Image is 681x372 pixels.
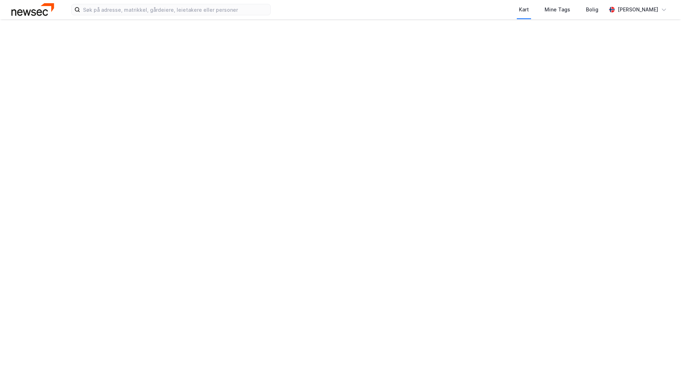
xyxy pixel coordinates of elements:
iframe: Chat Widget [645,338,681,372]
div: [PERSON_NAME] [618,5,658,14]
div: Mine Tags [545,5,570,14]
div: Bolig [586,5,598,14]
input: Søk på adresse, matrikkel, gårdeiere, leietakere eller personer [80,4,270,15]
div: Kart [519,5,529,14]
img: newsec-logo.f6e21ccffca1b3a03d2d.png [11,3,54,16]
